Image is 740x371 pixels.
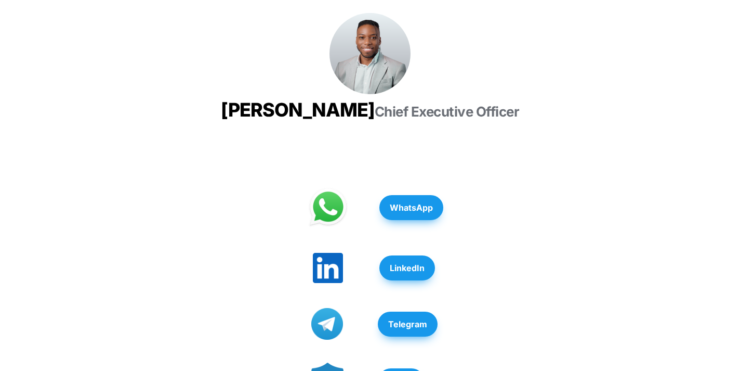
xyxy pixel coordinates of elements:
[379,190,443,225] a: WhatsApp
[375,104,520,120] span: Chief Executive Officer
[390,263,425,273] strong: LinkedIn
[388,319,427,329] strong: Telegram
[390,202,433,213] strong: WhatsApp
[379,255,435,280] button: LinkedIn
[221,98,375,121] span: [PERSON_NAME]
[378,306,438,342] a: Telegram
[378,312,438,337] button: Telegram
[379,250,435,286] a: LinkedIn
[379,195,443,220] button: WhatsApp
